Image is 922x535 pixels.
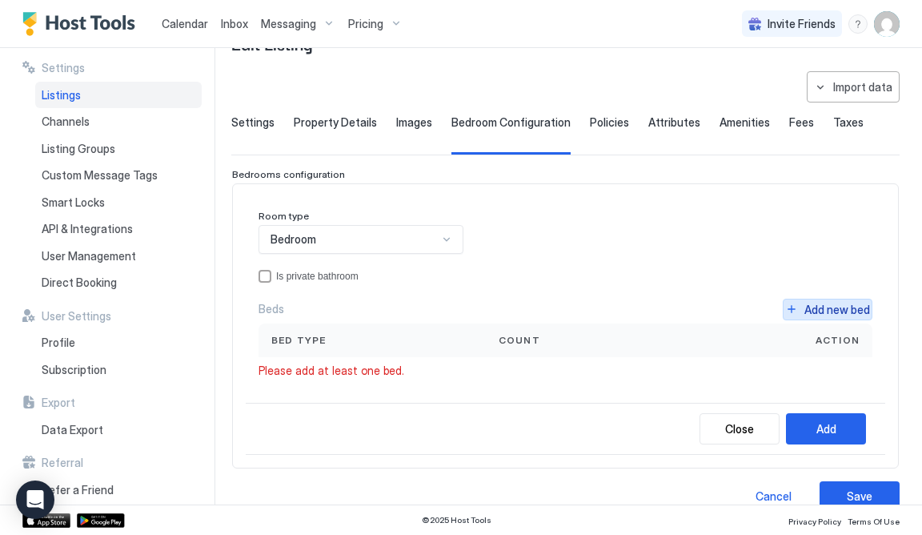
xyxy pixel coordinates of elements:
[271,232,316,247] span: Bedroom
[231,31,312,55] span: Edit Listing
[733,481,813,511] button: Cancel
[35,356,202,384] a: Subscription
[833,78,892,95] div: Import data
[42,195,105,210] span: Smart Locks
[42,309,111,324] span: User Settings
[42,168,158,183] span: Custom Message Tags
[42,142,115,156] span: Listing Groups
[788,512,841,529] a: Privacy Policy
[422,515,491,525] span: © 2025 Host Tools
[756,488,792,505] div: Cancel
[42,88,81,103] span: Listings
[725,420,754,437] div: Close
[648,115,700,130] span: Attributes
[35,82,202,109] a: Listings
[833,115,864,130] span: Taxes
[35,477,202,504] a: Refer a Friend
[720,115,770,130] span: Amenities
[788,517,841,526] span: Privacy Policy
[35,135,202,163] a: Listing Groups
[35,215,202,243] a: API & Integrations
[348,17,383,31] span: Pricing
[42,222,133,236] span: API & Integrations
[789,115,814,130] span: Fees
[35,162,202,189] a: Custom Message Tags
[848,517,900,526] span: Terms Of Use
[804,301,870,318] div: Add new bed
[42,423,103,437] span: Data Export
[807,71,900,103] button: Import data
[451,115,571,130] span: Bedroom Configuration
[35,416,202,444] a: Data Export
[847,488,872,505] div: Save
[42,456,83,470] span: Referral
[22,12,142,36] a: Host Tools Logo
[232,168,345,180] span: Bedrooms configuration
[35,189,202,216] a: Smart Locks
[35,243,202,270] a: User Management
[816,420,836,437] div: Add
[42,276,117,290] span: Direct Booking
[259,302,284,316] span: Beds
[816,333,860,348] span: Action
[499,333,540,348] span: Count
[294,115,377,130] span: Property Details
[42,483,114,497] span: Refer a Friend
[276,271,359,282] div: Is private bathroom
[42,396,75,410] span: Export
[42,336,75,350] span: Profile
[820,481,900,511] button: Save
[848,512,900,529] a: Terms Of Use
[42,363,106,377] span: Subscription
[162,17,208,30] span: Calendar
[874,11,900,37] div: User profile
[700,413,780,444] button: Close
[768,17,836,31] span: Invite Friends
[259,364,404,378] span: Please add at least one bed.
[35,329,202,356] a: Profile
[848,14,868,34] div: menu
[786,413,866,444] button: Add
[590,115,629,130] span: Policies
[22,513,70,528] a: App Store
[42,249,136,263] span: User Management
[16,481,54,519] div: Open Intercom Messenger
[231,115,275,130] span: Settings
[783,299,872,320] button: Add new bed
[35,108,202,135] a: Channels
[221,15,248,32] a: Inbox
[221,17,248,30] span: Inbox
[259,270,872,283] div: privateBathroom
[77,513,125,528] a: Google Play Store
[271,333,327,348] span: Bed type
[396,115,432,130] span: Images
[162,15,208,32] a: Calendar
[42,61,85,75] span: Settings
[42,115,90,129] span: Channels
[261,17,316,31] span: Messaging
[35,269,202,296] a: Direct Booking
[259,210,309,222] span: Room type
